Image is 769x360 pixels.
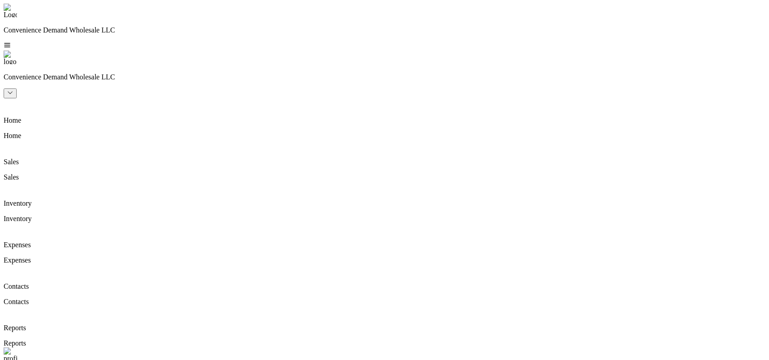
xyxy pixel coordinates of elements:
p: Reports [4,324,765,332]
p: Convenience Demand Wholesale LLC [4,73,765,81]
img: Logo [4,4,17,17]
p: Convenience Demand Wholesale LLC [4,26,765,34]
p: Expenses [4,241,765,249]
span: Sales [4,173,19,181]
p: Sales [4,158,765,166]
span: Contacts [4,298,29,305]
span: Expenses [4,256,31,264]
p: Home [4,116,765,125]
img: logo [4,51,17,64]
p: Contacts [4,282,765,291]
p: Inventory [4,199,765,208]
span: Inventory [4,215,32,222]
span: Reports [4,339,26,347]
span: Home [4,132,21,139]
